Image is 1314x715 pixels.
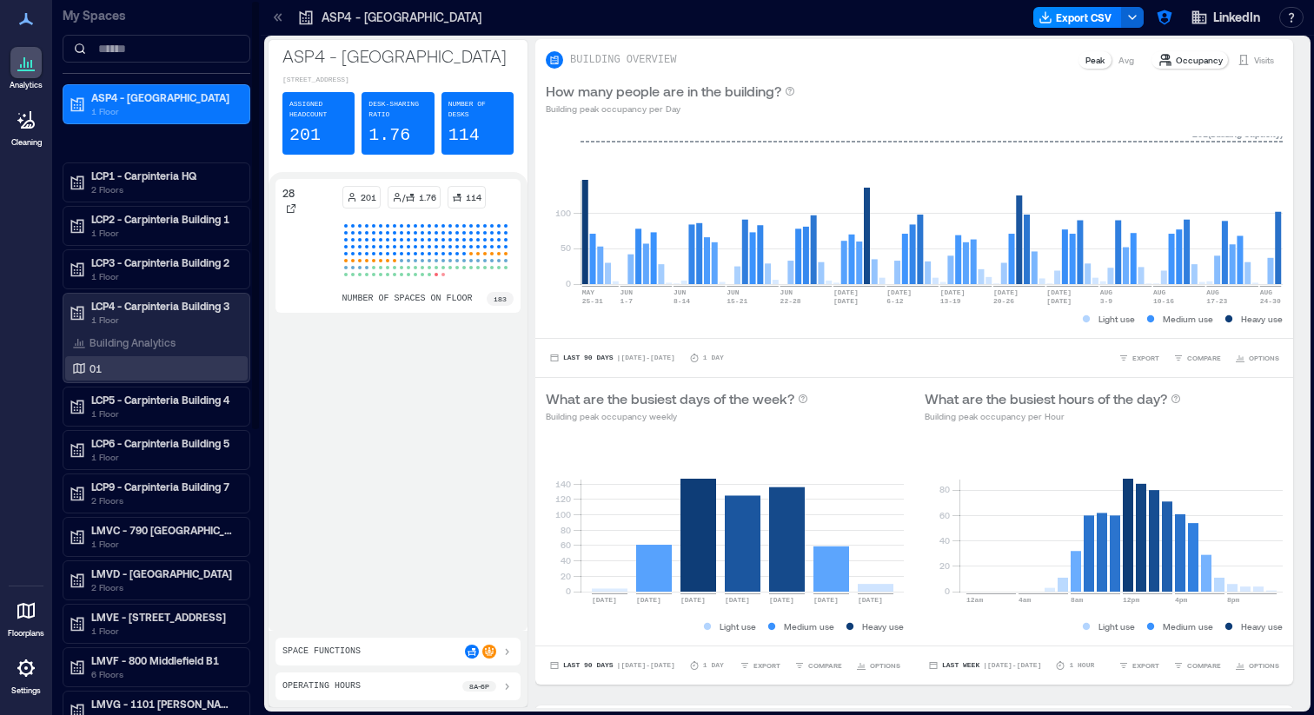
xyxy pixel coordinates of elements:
[91,169,237,182] p: LCP1 - Carpinteria HQ
[636,596,661,604] text: [DATE]
[620,297,634,305] text: 1-7
[1231,349,1283,367] button: OPTIONS
[784,619,834,633] p: Medium use
[546,81,781,102] p: How many people are in the building?
[1046,288,1072,296] text: [DATE]
[1153,297,1174,305] text: 10-16
[91,537,237,551] p: 1 Floor
[469,681,489,692] p: 8a - 6p
[546,388,794,409] p: What are the busiest days of the week?
[1187,353,1221,363] span: COMPARE
[91,182,237,196] p: 2 Floors
[282,43,514,68] p: ASP4 - [GEOGRAPHIC_DATA]
[91,480,237,493] p: LCP9 - Carpinteria Building 7
[833,288,859,296] text: [DATE]
[725,596,750,604] text: [DATE]
[769,596,794,604] text: [DATE]
[91,104,237,118] p: 1 Floor
[91,212,237,226] p: LCP2 - Carpinteria Building 1
[4,42,48,96] a: Analytics
[91,667,237,681] p: 6 Floors
[925,409,1181,423] p: Building peak occupancy per Hour
[91,566,237,580] p: LMVD - [GEOGRAPHIC_DATA]
[1100,297,1113,305] text: 3-9
[1115,657,1163,674] button: EXPORT
[1170,657,1224,674] button: COMPARE
[1206,288,1219,296] text: AUG
[566,586,571,596] tspan: 0
[780,297,801,305] text: 22-28
[939,484,950,494] tspan: 80
[791,657,846,674] button: COMPARE
[1175,596,1188,604] text: 4pm
[90,361,102,375] p: 01
[862,619,904,633] p: Heavy use
[674,297,690,305] text: 8-14
[1085,53,1105,67] p: Peak
[566,278,571,288] tspan: 0
[419,190,436,204] p: 1.76
[582,297,603,305] text: 25-31
[753,660,780,671] span: EXPORT
[1260,297,1281,305] text: 24-30
[91,523,237,537] p: LMVC - 790 [GEOGRAPHIC_DATA] B2
[11,137,42,148] p: Cleaning
[91,90,237,104] p: ASP4 - [GEOGRAPHIC_DATA]
[555,478,571,488] tspan: 140
[91,255,237,269] p: LCP3 - Carpinteria Building 2
[282,645,361,659] p: Space Functions
[592,596,617,604] text: [DATE]
[1163,312,1213,326] p: Medium use
[1185,3,1265,31] button: LinkedIn
[780,288,793,296] text: JUN
[940,297,961,305] text: 13-19
[561,540,571,550] tspan: 60
[289,99,348,120] p: Assigned Headcount
[582,288,595,296] text: MAY
[561,242,571,253] tspan: 50
[1153,288,1166,296] text: AUG
[727,297,747,305] text: 15-21
[10,80,43,90] p: Analytics
[8,628,44,639] p: Floorplans
[1163,619,1213,633] p: Medium use
[555,208,571,218] tspan: 100
[91,313,237,327] p: 1 Floor
[91,493,237,507] p: 2 Floors
[858,596,883,604] text: [DATE]
[546,409,808,423] p: Building peak occupancy weekly
[925,657,1045,674] button: Last Week |[DATE]-[DATE]
[91,697,237,711] p: LMVG - 1101 [PERSON_NAME] B7
[870,660,900,671] span: OPTIONS
[1213,9,1260,26] span: LinkedIn
[703,660,724,671] p: 1 Day
[91,610,237,624] p: LMVE - [STREET_ADDRESS]
[736,657,784,674] button: EXPORT
[620,288,634,296] text: JUN
[1046,297,1072,305] text: [DATE]
[361,190,376,204] p: 201
[1187,660,1221,671] span: COMPARE
[1227,596,1240,604] text: 8pm
[91,226,237,240] p: 1 Floor
[1176,53,1223,67] p: Occupancy
[1019,596,1032,604] text: 4am
[813,596,839,604] text: [DATE]
[940,288,966,296] text: [DATE]
[4,99,48,153] a: Cleaning
[91,653,237,667] p: LMVF - 800 Middlefield B1
[91,580,237,594] p: 2 Floors
[727,288,740,296] text: JUN
[674,288,687,296] text: JUN
[555,493,571,504] tspan: 120
[1100,288,1113,296] text: AUG
[1254,53,1274,67] p: Visits
[282,679,361,693] p: Operating Hours
[939,535,950,546] tspan: 40
[1033,7,1122,28] button: Export CSV
[1206,297,1227,305] text: 17-23
[945,586,950,596] tspan: 0
[91,407,237,420] p: 1 Floor
[91,436,237,450] p: LCP6 - Carpinteria Building 5
[282,186,295,200] p: 28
